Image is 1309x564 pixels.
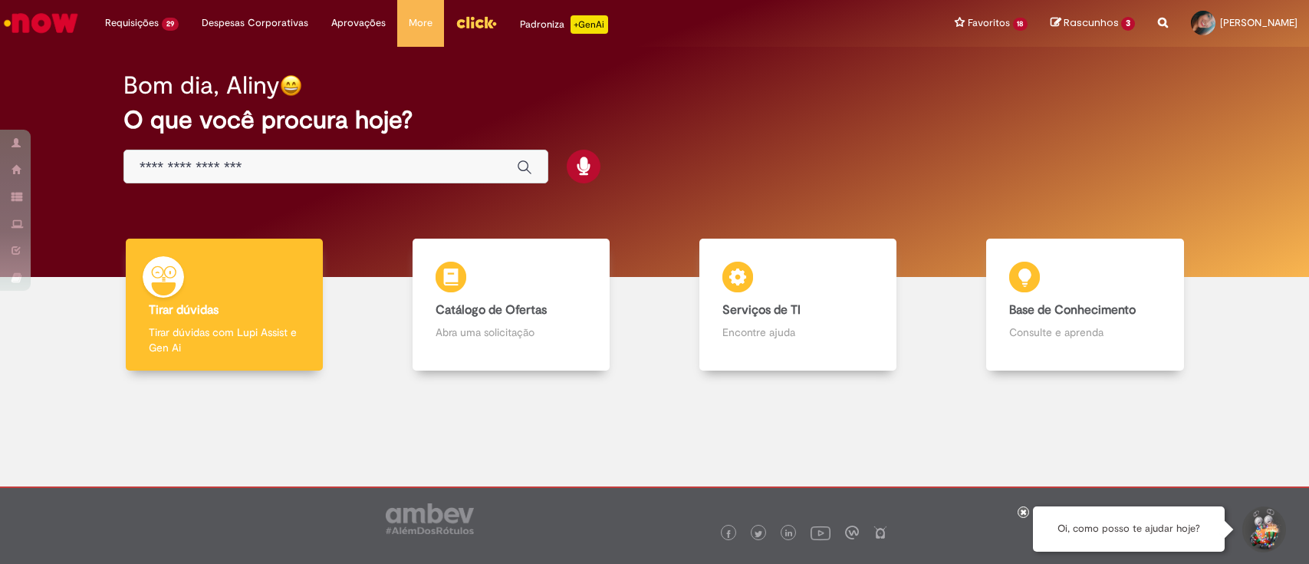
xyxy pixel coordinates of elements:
[968,15,1010,31] span: Favoritos
[1121,17,1135,31] span: 3
[1220,16,1297,29] span: [PERSON_NAME]
[202,15,308,31] span: Despesas Corporativas
[1009,302,1136,318] b: Base de Conhecimento
[725,530,732,538] img: logo_footer_facebook.png
[520,15,608,34] div: Padroniza
[123,72,280,99] h2: Bom dia, Aliny
[873,526,887,539] img: logo_footer_naosei.png
[845,526,859,539] img: logo_footer_workplace.png
[811,523,830,543] img: logo_footer_youtube.png
[105,15,159,31] span: Requisições
[331,15,386,31] span: Aprovações
[81,239,367,371] a: Tirar dúvidas Tirar dúvidas com Lupi Assist e Gen Ai
[149,325,300,355] p: Tirar dúvidas com Lupi Assist e Gen Ai
[123,107,1186,134] h2: O que você procura hoje?
[386,503,474,534] img: logo_footer_ambev_rotulo_gray.png
[2,8,81,38] img: ServiceNow
[755,530,762,538] img: logo_footer_twitter.png
[456,11,497,34] img: click_logo_yellow_360x200.png
[367,239,654,371] a: Catálogo de Ofertas Abra uma solicitação
[280,74,302,97] img: happy-face.png
[655,239,942,371] a: Serviços de TI Encontre ajuda
[1033,506,1225,552] div: Oi, como posso te ajudar hoje?
[1009,325,1160,340] p: Consulte e aprenda
[785,529,793,539] img: logo_footer_linkedin.png
[1051,16,1135,31] a: Rascunhos
[436,302,547,318] b: Catálogo de Ofertas
[149,302,219,318] b: Tirar dúvidas
[162,18,179,31] span: 29
[722,325,873,340] p: Encontre ajuda
[722,302,801,318] b: Serviços de TI
[436,325,587,340] p: Abra uma solicitação
[942,239,1228,371] a: Base de Conhecimento Consulte e aprenda
[571,15,608,34] p: +GenAi
[409,15,432,31] span: More
[1240,506,1286,552] button: Iniciar Conversa de Suporte
[1064,15,1119,30] span: Rascunhos
[1013,18,1028,31] span: 18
